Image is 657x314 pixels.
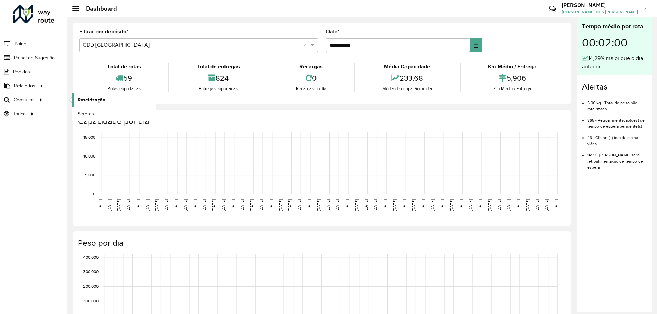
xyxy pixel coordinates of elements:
[304,41,309,49] span: Clear all
[107,199,112,211] text: [DATE]
[430,199,435,211] text: [DATE]
[83,284,99,289] text: 200,000
[335,199,339,211] text: [DATE]
[582,31,646,54] div: 00:02:00
[145,199,150,211] text: [DATE]
[81,63,167,71] div: Total de rotas
[459,199,463,211] text: [DATE]
[83,270,99,274] text: 300,000
[402,199,406,211] text: [DATE]
[78,238,564,248] h4: Peso por dia
[81,85,167,92] div: Rotas exportadas
[154,199,159,211] text: [DATE]
[525,199,530,211] text: [DATE]
[98,199,102,211] text: [DATE]
[582,54,646,71] div: 14,29% maior que o dia anterior
[14,96,35,104] span: Consultas
[316,199,321,211] text: [DATE]
[345,199,349,211] text: [DATE]
[535,199,539,211] text: [DATE]
[587,95,646,112] li: 5,00 kg - Total de peso não roteirizado
[326,199,330,211] text: [DATE]
[116,199,121,211] text: [DATE]
[183,199,188,211] text: [DATE]
[356,85,458,92] div: Média de ocupação no dia
[497,199,501,211] text: [DATE]
[79,5,117,12] h2: Dashboard
[587,112,646,129] li: 865 - Retroalimentação(ões) de tempo de espera pendente(s)
[13,68,30,76] span: Pedidos
[470,38,482,52] button: Choose Date
[582,22,646,31] div: Tempo médio por rota
[383,199,387,211] text: [DATE]
[270,71,352,85] div: 0
[81,71,167,85] div: 59
[126,199,130,211] text: [DATE]
[449,199,454,211] text: [DATE]
[270,85,352,92] div: Recargas no dia
[440,199,444,211] text: [DATE]
[202,199,206,211] text: [DATE]
[411,199,416,211] text: [DATE]
[278,199,283,211] text: [DATE]
[83,135,95,139] text: 15,000
[93,192,95,196] text: 0
[270,63,352,71] div: Recargas
[249,199,254,211] text: [DATE]
[72,93,156,107] a: Roteirização
[231,199,235,211] text: [DATE]
[462,71,563,85] div: 5,906
[468,199,473,211] text: [DATE]
[83,154,95,158] text: 10,000
[545,1,560,16] a: Contato Rápido
[78,96,105,104] span: Roteirização
[79,28,128,36] label: Filtrar por depósito
[78,117,564,126] h4: Capacidade por dia
[84,299,99,303] text: 100,000
[259,199,263,211] text: [DATE]
[221,199,226,211] text: [DATE]
[269,199,273,211] text: [DATE]
[462,85,563,92] div: Km Médio / Entrega
[193,199,197,211] text: [DATE]
[307,199,311,211] text: [DATE]
[356,71,458,85] div: 233,68
[15,40,27,47] span: Painel
[587,129,646,147] li: 46 - Cliente(s) fora da malha viária
[287,199,292,211] text: [DATE]
[582,82,646,92] h4: Alertas
[13,110,26,118] span: Tático
[544,199,549,211] text: [DATE]
[421,199,425,211] text: [DATE]
[462,63,563,71] div: Km Médio / Entrega
[171,71,266,85] div: 824
[354,199,359,211] text: [DATE]
[240,199,244,211] text: [DATE]
[83,255,99,259] text: 400,000
[164,199,168,211] text: [DATE]
[554,199,558,211] text: [DATE]
[211,199,216,211] text: [DATE]
[392,199,397,211] text: [DATE]
[506,199,511,211] text: [DATE]
[562,9,638,15] span: [PERSON_NAME] DOS [PERSON_NAME]
[171,63,266,71] div: Total de entregas
[78,110,94,118] span: Setores
[364,199,368,211] text: [DATE]
[478,199,482,211] text: [DATE]
[85,173,95,177] text: 5,000
[14,82,35,90] span: Relatórios
[487,199,492,211] text: [DATE]
[171,85,266,92] div: Entregas exportadas
[516,199,520,211] text: [DATE]
[72,107,156,121] a: Setores
[373,199,377,211] text: [DATE]
[14,54,55,62] span: Painel de Sugestão
[297,199,301,211] text: [DATE]
[587,147,646,170] li: 1499 - [PERSON_NAME] sem retroalimentação de tempo de espera
[356,63,458,71] div: Média Capacidade
[173,199,178,211] text: [DATE]
[136,199,140,211] text: [DATE]
[562,2,638,9] h3: [PERSON_NAME]
[326,28,340,36] label: Data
